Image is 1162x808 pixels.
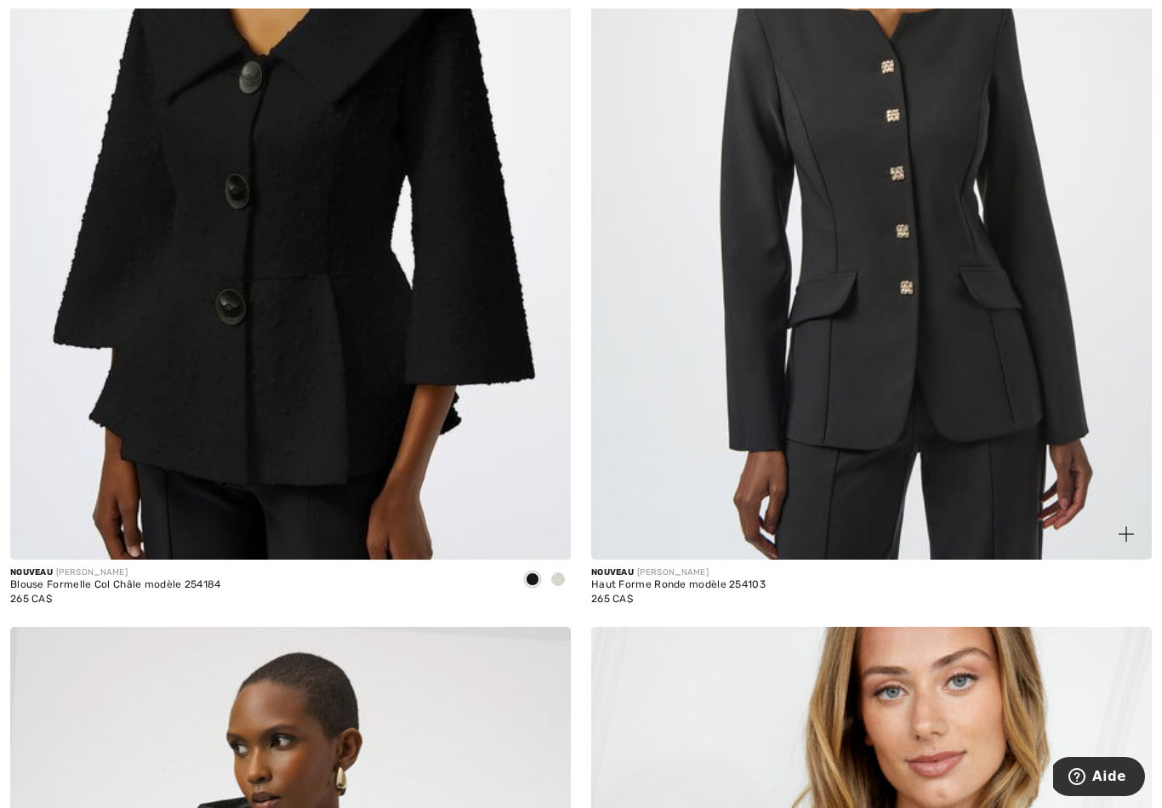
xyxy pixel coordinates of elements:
[591,579,766,591] div: Haut Forme Ronde modèle 254103
[10,567,53,578] span: Nouveau
[591,566,766,579] div: [PERSON_NAME]
[591,567,634,578] span: Nouveau
[10,566,221,579] div: [PERSON_NAME]
[1053,757,1145,799] iframe: Ouvre un widget dans lequel vous pouvez trouver plus d’informations
[591,593,633,605] span: 265 CA$
[520,566,545,595] div: Black
[1119,526,1134,542] img: plus_v2.svg
[10,579,221,591] div: Blouse Formelle Col Châle modèle 254184
[10,593,52,605] span: 265 CA$
[545,566,571,595] div: Winter White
